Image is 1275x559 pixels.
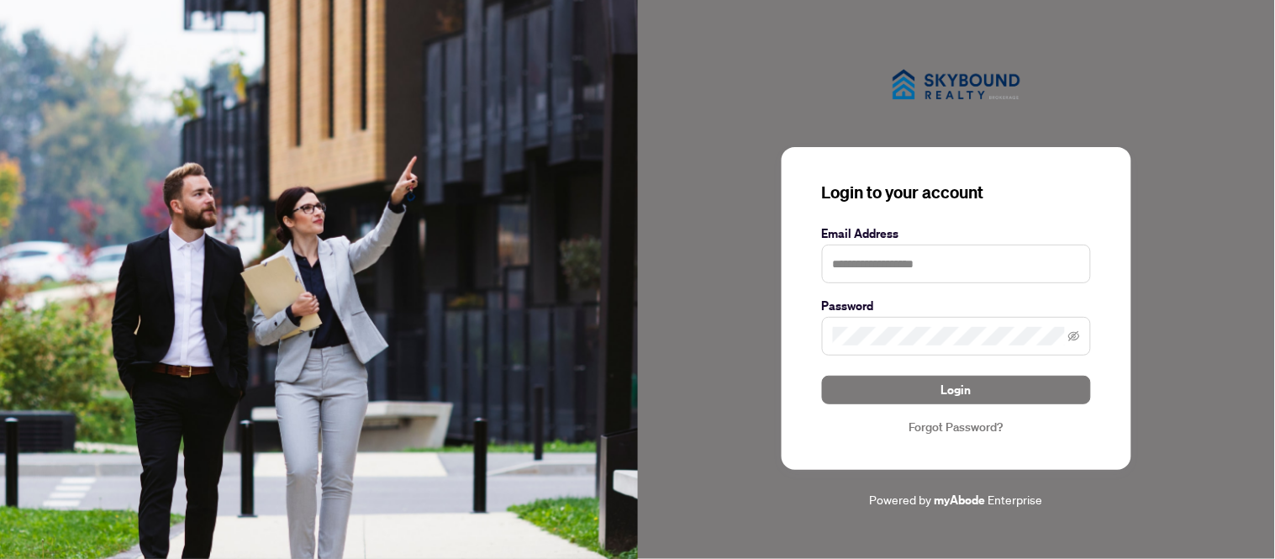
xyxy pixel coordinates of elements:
a: Forgot Password? [822,418,1091,436]
label: Email Address [822,224,1091,243]
button: Login [822,376,1091,404]
img: ma-logo [872,50,1041,119]
h3: Login to your account [822,181,1091,204]
span: Enterprise [988,492,1043,507]
a: myAbode [935,491,986,509]
label: Password [822,297,1091,315]
span: Powered by [870,492,932,507]
span: Login [941,377,972,403]
span: eye-invisible [1068,330,1080,342]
